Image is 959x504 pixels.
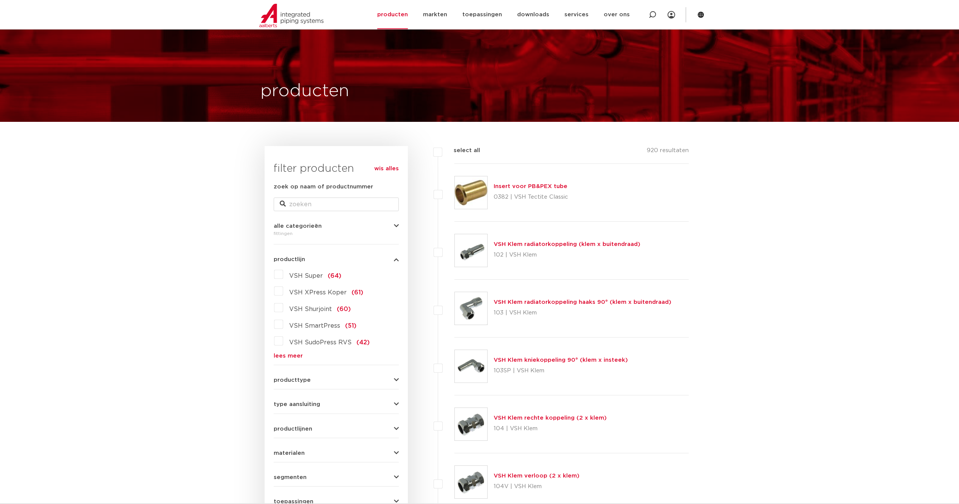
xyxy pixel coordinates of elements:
[274,377,311,383] span: producttype
[274,223,322,229] span: alle categorieën
[494,357,628,363] a: VSH Klem kniekoppeling 90° (klem x insteek)
[274,353,399,359] a: lees meer
[274,257,305,262] span: productlijn
[289,306,332,312] span: VSH Shurjoint
[455,466,487,498] img: Thumbnail for VSH Klem verloop (2 x klem)
[289,273,323,279] span: VSH Super
[494,365,628,377] p: 103SP | VSH Klem
[274,474,399,480] button: segmenten
[345,323,356,329] span: (51)
[274,223,399,229] button: alle categorieën
[328,273,341,279] span: (64)
[274,401,399,407] button: type aansluiting
[274,229,399,238] div: fittingen
[442,146,480,155] label: select all
[289,339,352,345] span: VSH SudoPress RVS
[455,292,487,325] img: Thumbnail for VSH Klem radiatorkoppeling haaks 90° (klem x buitendraad)
[494,307,671,319] p: 103 | VSH Klem
[494,473,579,479] a: VSH Klem verloop (2 x klem)
[494,191,568,203] p: 0382 | VSH Tectite Classic
[337,306,351,312] span: (60)
[274,474,307,480] span: segmenten
[494,184,567,189] a: Insert voor PB&PEX tube
[274,450,399,456] button: materialen
[289,289,347,296] span: VSH XPress Koper
[274,161,399,176] h3: filter producten
[274,426,312,432] span: productlijnen
[647,146,689,158] p: 920 resultaten
[494,415,607,421] a: VSH Klem rechte koppeling (2 x klem)
[455,176,487,209] img: Thumbnail for Insert voor PB&PEX tube
[274,377,399,383] button: producttype
[455,408,487,440] img: Thumbnail for VSH Klem rechte koppeling (2 x klem)
[289,323,340,329] span: VSH SmartPress
[274,198,399,211] input: zoeken
[455,234,487,267] img: Thumbnail for VSH Klem radiatorkoppeling (klem x buitendraad)
[260,79,349,103] h1: producten
[274,182,373,191] label: zoek op naam of productnummer
[494,241,640,247] a: VSH Klem radiatorkoppeling (klem x buitendraad)
[374,164,399,173] a: wis alles
[274,257,399,262] button: productlijn
[274,450,305,456] span: materialen
[494,249,640,261] p: 102 | VSH Klem
[356,339,370,345] span: (42)
[494,423,607,435] p: 104 | VSH Klem
[274,426,399,432] button: productlijnen
[494,299,671,305] a: VSH Klem radiatorkoppeling haaks 90° (klem x buitendraad)
[274,401,320,407] span: type aansluiting
[455,350,487,383] img: Thumbnail for VSH Klem kniekoppeling 90° (klem x insteek)
[352,289,363,296] span: (61)
[494,481,579,493] p: 104V | VSH Klem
